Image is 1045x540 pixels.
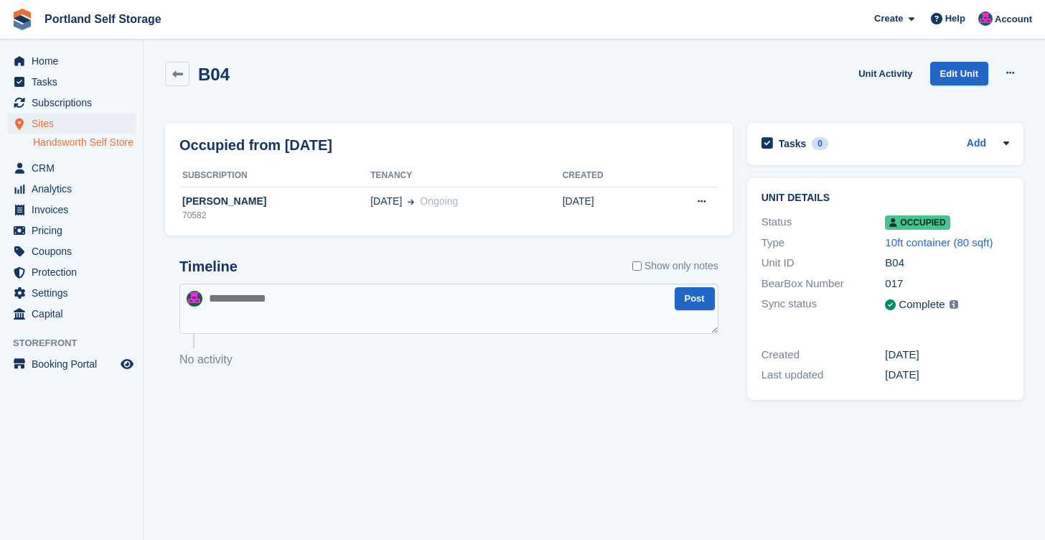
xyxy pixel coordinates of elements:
[7,93,136,113] a: menu
[762,192,1009,204] h2: Unit details
[32,158,118,178] span: CRM
[32,51,118,71] span: Home
[187,291,202,307] img: David Baker
[32,283,118,303] span: Settings
[632,259,642,274] input: Show only notes
[563,187,652,230] td: [DATE]
[32,241,118,261] span: Coupons
[885,215,950,230] span: Occupied
[7,262,136,282] a: menu
[32,179,118,199] span: Analytics
[762,296,886,314] div: Sync status
[762,214,886,231] div: Status
[853,62,918,85] a: Unit Activity
[762,276,886,292] div: BearBox Number
[7,241,136,261] a: menu
[995,12,1032,27] span: Account
[950,300,958,309] img: icon-info-grey-7440780725fd019a000dd9b08b2336e03edf1995a4989e88bcd33f0948082b44.svg
[32,93,118,113] span: Subscriptions
[885,276,1009,292] div: 017
[762,367,886,383] div: Last updated
[632,259,718,274] label: Show only notes
[874,11,903,26] span: Create
[13,336,143,350] span: Storefront
[762,255,886,271] div: Unit ID
[967,136,986,152] a: Add
[7,304,136,324] a: menu
[179,164,370,187] th: Subscription
[370,164,562,187] th: Tenancy
[33,136,136,149] a: Handsworth Self Store
[32,72,118,92] span: Tasks
[39,7,167,31] a: Portland Self Storage
[179,134,332,156] h2: Occupied from [DATE]
[885,255,1009,271] div: B04
[563,164,652,187] th: Created
[32,220,118,241] span: Pricing
[179,194,370,209] div: [PERSON_NAME]
[7,158,136,178] a: menu
[32,262,118,282] span: Protection
[7,354,136,374] a: menu
[179,351,718,368] p: No activity
[198,65,230,84] h2: B04
[32,200,118,220] span: Invoices
[885,367,1009,383] div: [DATE]
[7,179,136,199] a: menu
[885,347,1009,363] div: [DATE]
[179,209,370,222] div: 70582
[945,11,965,26] span: Help
[7,283,136,303] a: menu
[762,235,886,251] div: Type
[370,194,402,209] span: [DATE]
[978,11,993,26] img: David Baker
[32,354,118,374] span: Booking Portal
[7,113,136,134] a: menu
[32,304,118,324] span: Capital
[812,137,828,150] div: 0
[11,9,33,30] img: stora-icon-8386f47178a22dfd0bd8f6a31ec36ba5ce8667c1dd55bd0f319d3a0aa187defe.svg
[930,62,988,85] a: Edit Unit
[7,51,136,71] a: menu
[420,195,458,207] span: Ongoing
[762,347,886,363] div: Created
[7,72,136,92] a: menu
[899,297,945,313] div: Complete
[7,220,136,241] a: menu
[779,137,807,150] h2: Tasks
[118,355,136,373] a: Preview store
[179,259,238,275] h2: Timeline
[675,287,715,311] button: Post
[32,113,118,134] span: Sites
[885,236,993,248] a: 10ft container (80 sqft)
[7,200,136,220] a: menu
